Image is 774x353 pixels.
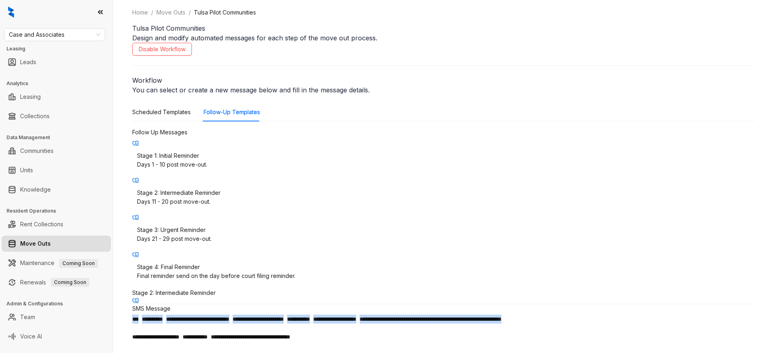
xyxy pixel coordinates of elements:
li: Maintenance [2,255,111,271]
h3: Follow Up Messages [132,128,755,137]
h3: Admin & Configurations [6,300,112,307]
div: Days 21 - 29 post move-out. [137,234,750,243]
div: Follow-Up Templates [204,108,260,117]
span: Disable Workflow [139,45,185,54]
a: Home [131,8,150,17]
button: Disable Workflow [132,43,192,56]
li: Units [2,162,111,178]
a: Move Outs [155,8,187,17]
h3: Resident Operations [6,207,112,215]
p: Stage 3: Urgent Reminder [137,226,750,234]
li: Rent Collections [2,216,111,232]
li: Knowledge [2,182,111,198]
p: Stage 4: Final Reminder [137,263,750,272]
li: Leads [2,54,111,70]
div: Stage 3: Urgent Reminder [132,221,755,248]
p: You can select or create a new message below and fill in the message details. [132,85,755,95]
a: Team [20,309,35,325]
a: Knowledge [20,182,51,198]
div: Days 1 - 10 post move-out. [137,160,750,169]
h3: Analytics [6,80,112,87]
div: Stage 4: Final Reminder [132,258,755,285]
h1: Tulsa Pilot Communities [132,23,755,33]
a: Voice AI [20,328,42,345]
li: / [189,8,191,17]
li: Renewals [2,274,111,290]
div: Final reminder send on the day before court filing reminder. [137,272,750,280]
a: Communities [20,143,54,159]
li: Voice AI [2,328,111,345]
li: Communities [2,143,111,159]
p: Stage 2: Intermediate Reminder [137,188,750,197]
div: Scheduled Templates [132,108,191,117]
p: Design and modify automated messages for each step of the move out process. [132,33,755,43]
a: Leads [20,54,36,70]
h3: Leasing [6,45,112,52]
h2: Workflow [132,75,755,85]
span: Case and Associates [9,29,100,41]
span: Coming Soon [59,259,98,268]
span: Coming Soon [51,278,89,287]
h4: SMS Message [132,304,755,313]
h2: Stage 2: Intermediate Reminder [132,288,755,297]
a: Move Outs [20,236,51,252]
a: RenewalsComing Soon [20,274,89,290]
li: Tulsa Pilot Communities [194,8,256,17]
a: Rent Collections [20,216,63,232]
a: Units [20,162,33,178]
p: Stage 1: Initial Reminder [137,151,750,160]
a: Collections [20,108,50,124]
li: / [151,8,153,17]
li: Collections [2,108,111,124]
div: Stage 1: Initial Reminder [132,146,755,174]
a: Leasing [20,89,41,105]
div: Days 11 - 20 post move-out. [137,197,750,206]
li: Move Outs [2,236,111,252]
h3: Data Management [6,134,112,141]
img: logo [8,6,14,18]
li: Team [2,309,111,325]
div: Stage 2: Intermediate Reminder [132,184,755,211]
li: Leasing [2,89,111,105]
